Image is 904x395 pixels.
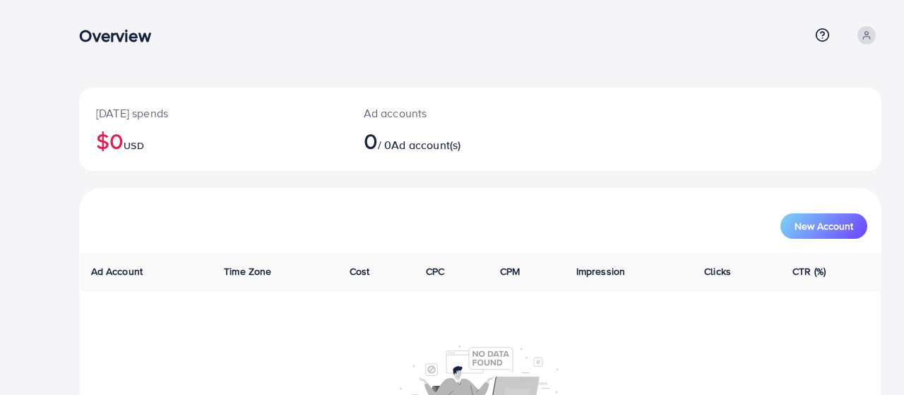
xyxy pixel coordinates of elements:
h2: / 0 [364,127,530,154]
span: Time Zone [224,264,271,278]
span: Impression [576,264,626,278]
span: Clicks [704,264,731,278]
span: USD [124,138,143,153]
span: CPC [426,264,444,278]
span: CTR (%) [792,264,826,278]
p: Ad accounts [364,105,530,122]
span: CPM [500,264,520,278]
button: New Account [780,213,867,239]
span: Ad Account [91,264,143,278]
h3: Overview [79,25,162,46]
span: Ad account(s) [391,137,460,153]
span: New Account [795,221,853,231]
span: Cost [350,264,370,278]
h2: $0 [96,127,330,154]
span: 0 [364,124,378,157]
p: [DATE] spends [96,105,330,122]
